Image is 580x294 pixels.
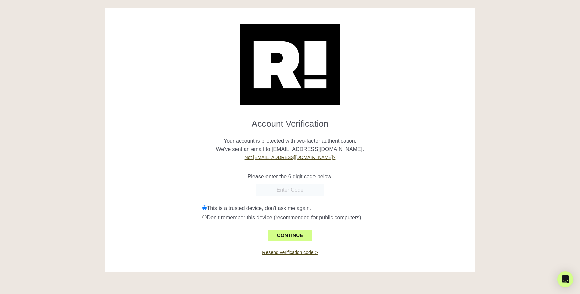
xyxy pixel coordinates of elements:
button: CONTINUE [268,230,312,241]
div: Open Intercom Messenger [557,271,573,287]
img: Retention.com [240,24,340,105]
div: This is a trusted device, don't ask me again. [202,204,470,212]
a: Not [EMAIL_ADDRESS][DOMAIN_NAME]? [245,155,336,160]
p: Your account is protected with two-factor authentication. We've sent an email to [EMAIL_ADDRESS][... [110,129,470,161]
div: Don't remember this device (recommended for public computers). [202,214,470,222]
a: Resend verification code > [262,250,318,255]
p: Please enter the 6 digit code below. [110,173,470,181]
h1: Account Verification [110,113,470,129]
input: Enter Code [256,184,324,196]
